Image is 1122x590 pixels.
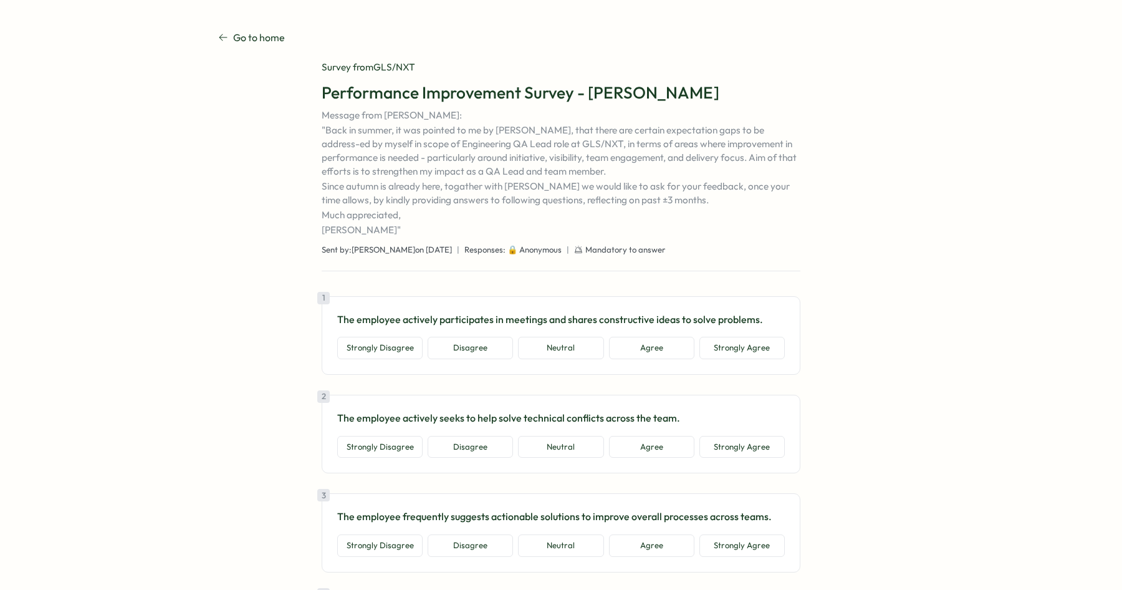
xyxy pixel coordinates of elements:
[699,534,785,557] button: Strongly Agree
[317,489,330,501] div: 3
[518,436,603,458] button: Neutral
[609,436,694,458] button: Agree
[337,436,423,458] button: Strongly Disagree
[609,337,694,359] button: Agree
[337,410,785,426] p: The employee actively seeks to help solve technical conflicts across the team.
[428,534,513,557] button: Disagree
[322,109,800,237] p: Message from [PERSON_NAME]: "Back in summer, it was pointed to me by [PERSON_NAME], that there ar...
[464,244,562,256] span: Responses: 🔒 Anonymous
[518,534,603,557] button: Neutral
[317,390,330,403] div: 2
[337,534,423,557] button: Strongly Disagree
[233,30,285,46] p: Go to home
[337,509,785,525] p: The employee frequently suggests actionable solutions to improve overall processes across teams.
[699,436,785,458] button: Strongly Agree
[585,244,666,256] span: Mandatory to answer
[428,436,513,458] button: Disagree
[337,312,785,327] p: The employee actively participates in meetings and shares constructive ideas to solve problems.
[322,244,452,256] span: Sent by: [PERSON_NAME] on [DATE]
[457,244,459,256] span: |
[699,337,785,359] button: Strongly Agree
[337,337,423,359] button: Strongly Disagree
[322,60,800,74] div: Survey from GLS/NXT
[609,534,694,557] button: Agree
[567,244,569,256] span: |
[218,30,285,46] a: Go to home
[317,292,330,304] div: 1
[322,82,800,104] h1: Performance Improvement Survey - [PERSON_NAME]
[428,337,513,359] button: Disagree
[518,337,603,359] button: Neutral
